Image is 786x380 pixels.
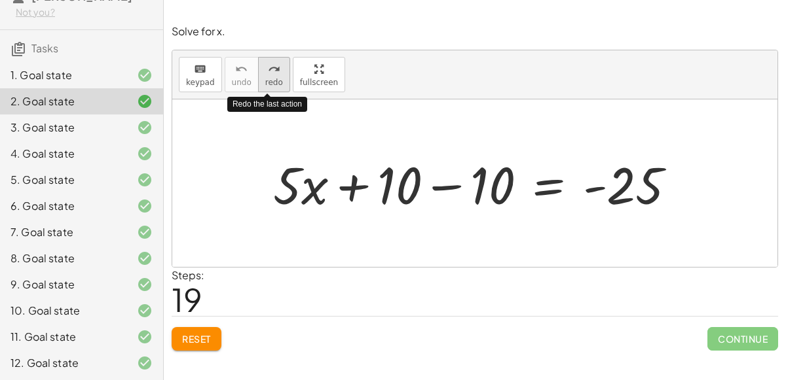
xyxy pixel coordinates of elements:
[10,198,116,214] div: 6. Goal state
[137,303,153,319] i: Task finished and correct.
[137,224,153,240] i: Task finished and correct.
[293,57,345,92] button: fullscreen
[137,146,153,162] i: Task finished and correct.
[258,57,290,92] button: redoredo
[137,250,153,266] i: Task finished and correct.
[227,97,307,112] div: Redo the last action
[137,172,153,188] i: Task finished and correct.
[10,277,116,292] div: 9. Goal state
[10,172,116,188] div: 5. Goal state
[10,224,116,240] div: 7. Goal state
[172,268,204,282] label: Steps:
[225,57,259,92] button: undoundo
[10,329,116,345] div: 11. Goal state
[232,78,252,87] span: undo
[182,333,211,345] span: Reset
[10,94,116,109] div: 2. Goal state
[268,61,280,77] i: redo
[194,61,206,77] i: keyboard
[137,355,153,371] i: Task finished and correct.
[300,78,338,87] span: fullscreen
[137,94,153,109] i: Task finished and correct.
[137,277,153,292] i: Task finished and correct.
[172,279,202,319] span: 19
[137,67,153,83] i: Task finished and correct.
[31,41,58,55] span: Tasks
[10,303,116,319] div: 10. Goal state
[179,57,222,92] button: keyboardkeypad
[137,329,153,345] i: Task finished and correct.
[235,61,248,77] i: undo
[10,250,116,266] div: 8. Goal state
[172,24,778,39] p: Solve for x.
[186,78,215,87] span: keypad
[137,198,153,214] i: Task finished and correct.
[10,67,116,83] div: 1. Goal state
[172,327,221,351] button: Reset
[10,146,116,162] div: 4. Goal state
[10,120,116,135] div: 3. Goal state
[16,6,153,19] div: Not you?
[265,78,283,87] span: redo
[10,355,116,371] div: 12. Goal state
[137,120,153,135] i: Task finished and correct.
